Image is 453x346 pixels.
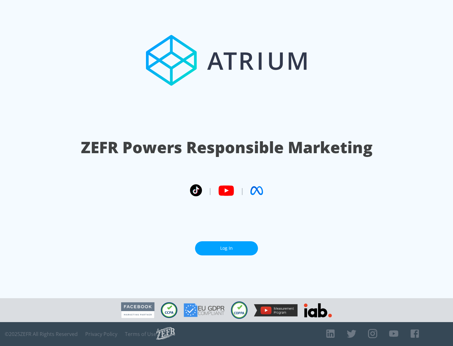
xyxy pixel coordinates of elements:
img: GDPR Compliant [184,303,225,317]
span: © 2025 ZEFR All Rights Reserved [5,331,78,337]
img: CCPA Compliant [161,302,177,318]
img: Facebook Marketing Partner [121,302,154,318]
img: IAB [304,303,332,317]
span: | [240,186,244,195]
h1: ZEFR Powers Responsible Marketing [81,137,372,158]
img: YouTube Measurement Program [254,304,298,316]
a: Terms of Use [125,331,156,337]
a: Privacy Policy [85,331,117,337]
img: COPPA Compliant [231,301,248,319]
span: | [208,186,212,195]
a: Log In [195,241,258,255]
